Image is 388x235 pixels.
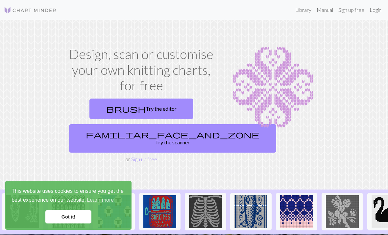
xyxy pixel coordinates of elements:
button: fishies :) [2,193,43,230]
span: This website uses cookies to ensure you get the best experience on our website. [12,187,125,205]
a: Try the scanner [69,124,276,153]
span: brush [106,104,146,113]
div: or [66,96,216,163]
a: Manual [314,3,336,16]
button: angel practice [322,193,363,230]
button: Idee [276,193,317,230]
img: Sardines in a can [143,195,176,228]
a: Sardines in a can [139,208,181,214]
img: Chart example [224,46,322,129]
h1: Design, scan or customise your own knitting charts, for free [66,46,216,93]
img: angel practice [326,195,359,228]
a: Sign up free [336,3,367,16]
a: learn more about cookies [86,195,115,205]
a: Idee [276,208,317,214]
a: New Piskel-1.png (2).png [185,208,226,214]
button: New Piskel-1.png (2).png [185,193,226,230]
div: cookieconsent [5,181,132,230]
a: Login [367,3,384,16]
button: Sardines in a can [139,193,181,230]
span: familiar_face_and_zone [86,130,259,139]
button: fish prac [230,193,272,230]
a: fish prac [230,208,272,214]
img: New Piskel-1.png (2).png [189,195,222,228]
img: Idee [280,195,313,228]
a: fishies :) [2,208,43,214]
a: Library [293,3,314,16]
a: angel practice [322,208,363,214]
a: dismiss cookie message [45,210,91,223]
a: Sign up free [131,156,157,162]
img: fish prac [234,195,267,228]
a: Try the editor [89,99,193,119]
img: Logo [4,6,57,14]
